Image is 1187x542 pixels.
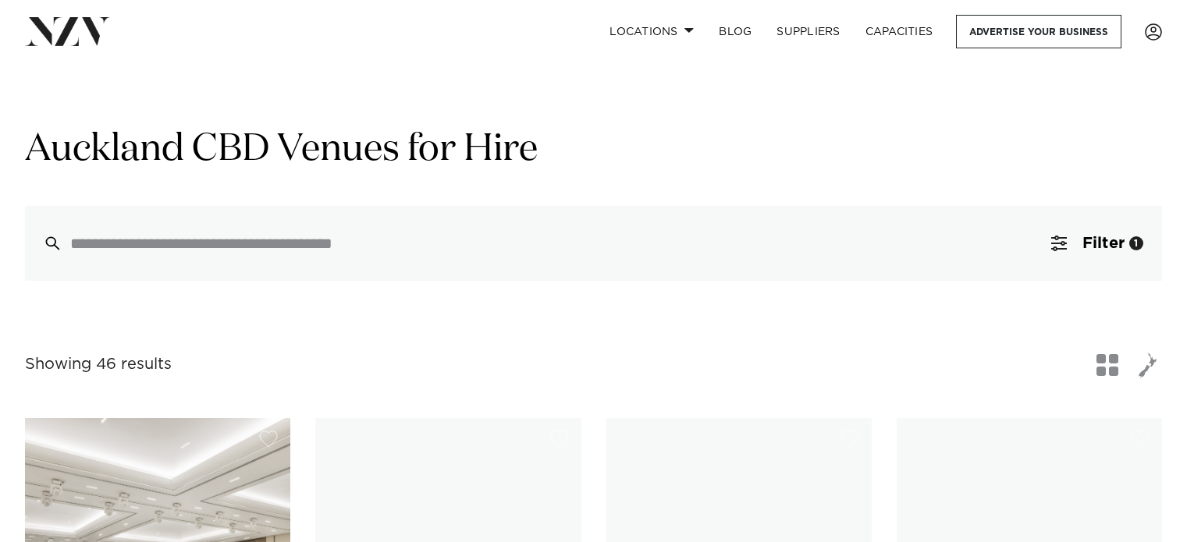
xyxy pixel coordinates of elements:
[25,17,110,45] img: nzv-logo.png
[956,15,1121,48] a: Advertise your business
[853,15,946,48] a: Capacities
[1129,236,1143,250] div: 1
[764,15,852,48] a: SUPPLIERS
[706,15,764,48] a: BLOG
[1032,206,1162,281] button: Filter1
[25,352,172,377] div: Showing 46 results
[25,126,1162,175] h1: Auckland CBD Venues for Hire
[597,15,706,48] a: Locations
[1082,236,1125,251] span: Filter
